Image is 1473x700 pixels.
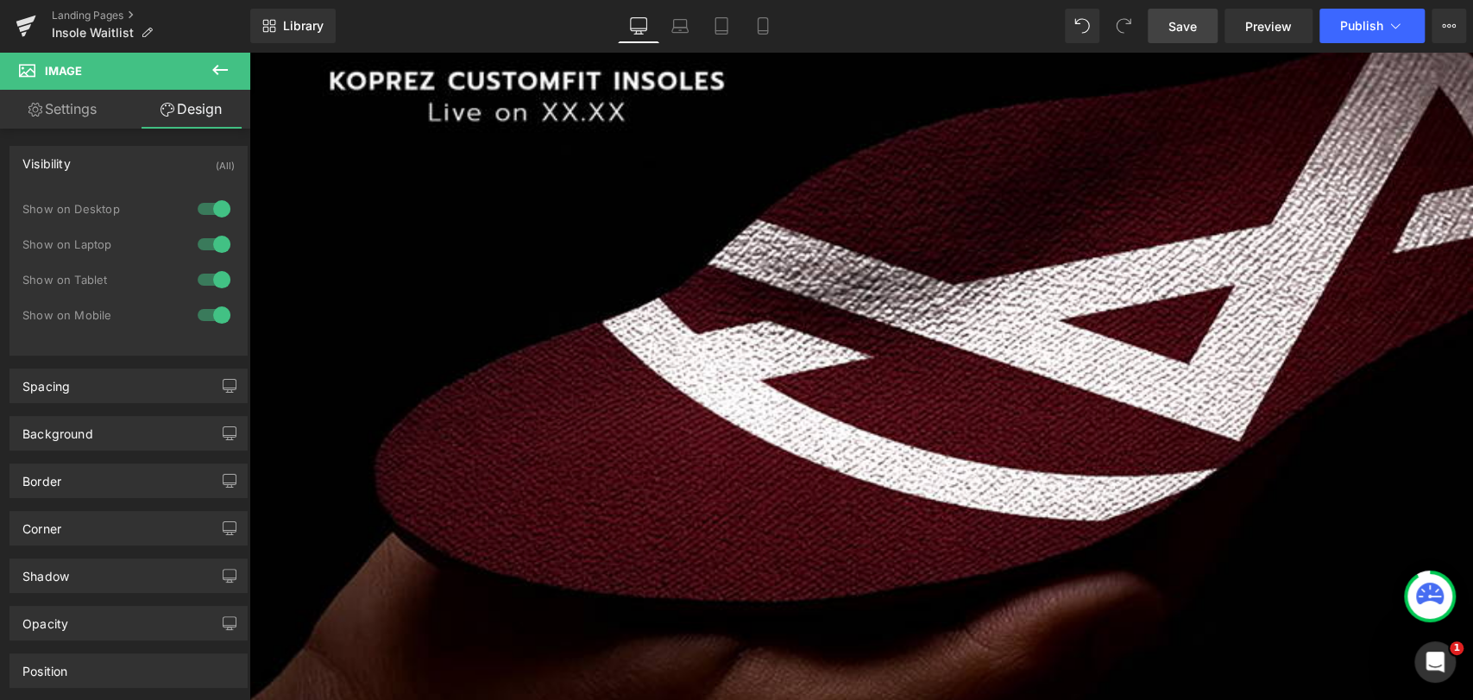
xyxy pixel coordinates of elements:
div: Show on Laptop [22,238,178,250]
div: Background [22,417,93,441]
a: Laptop [659,9,701,43]
iframe: To enrich screen reader interactions, please activate Accessibility in Grammarly extension settings [249,52,1473,700]
div: Position [22,654,67,678]
span: Library [283,18,324,34]
div: Shadow [22,559,69,583]
div: (All) [216,147,235,175]
button: Publish [1319,9,1425,43]
span: Preview [1245,17,1292,35]
span: 1 [1450,641,1464,655]
a: Design [129,90,254,129]
span: Publish [1340,19,1383,33]
div: Show on Desktop [22,203,178,215]
button: Undo [1065,9,1099,43]
div: Border [22,464,61,489]
button: More [1432,9,1466,43]
a: Preview [1224,9,1312,43]
div: Corner [22,512,61,536]
span: Insole Waitlist [52,26,134,40]
div: Spacing [22,369,70,394]
iframe: Intercom live chat [1414,641,1456,683]
div: Show on Mobile [22,309,178,321]
div: Show on Tablet [22,274,178,286]
a: Landing Pages [52,9,250,22]
div: Visibility [22,147,71,171]
a: Tablet [701,9,742,43]
a: New Library [250,9,336,43]
button: Redo [1106,9,1141,43]
span: Save [1168,17,1197,35]
a: Mobile [742,9,784,43]
a: Desktop [618,9,659,43]
span: Image [45,64,82,78]
div: Opacity [22,607,68,631]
